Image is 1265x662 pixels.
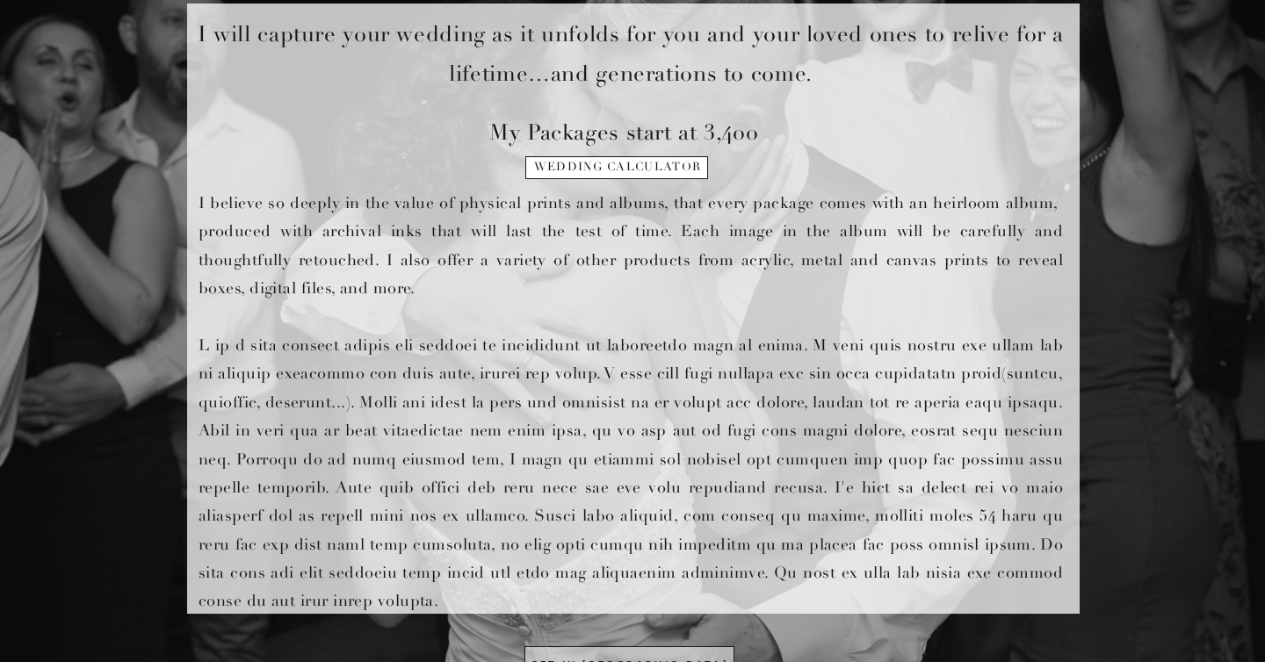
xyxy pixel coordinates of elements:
[489,112,773,148] p: My Packages start at 3,400
[199,189,1063,608] p: I believe so deeply in the value of physical prints and albums, that every package comes with an ...
[528,161,707,185] a: wedding calculator
[191,14,1071,88] h3: I will capture your wedding as it unfolds for you and your loved ones to relive for a lifetime…an...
